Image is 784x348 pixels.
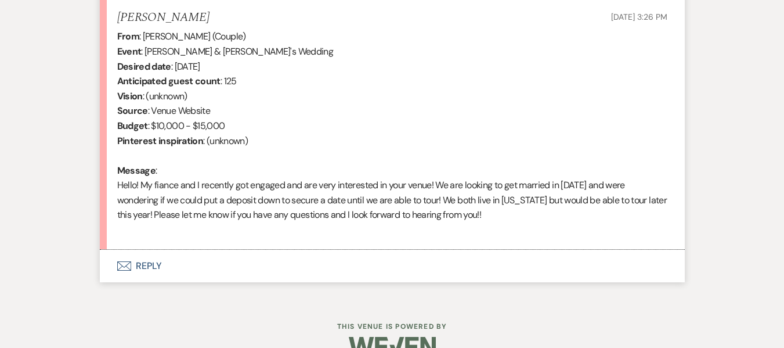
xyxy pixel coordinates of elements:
b: Source [117,105,148,117]
button: Reply [100,250,685,282]
b: Event [117,45,142,58]
b: From [117,30,139,42]
div: : [PERSON_NAME] (Couple) : [PERSON_NAME] & [PERSON_NAME]'s Wedding : [DATE] : 125 : (unknown) : V... [117,29,667,237]
span: [DATE] 3:26 PM [611,12,667,22]
h5: [PERSON_NAME] [117,10,209,25]
b: Pinterest inspiration [117,135,204,147]
b: Budget [117,120,148,132]
b: Message [117,164,156,177]
b: Anticipated guest count [117,75,221,87]
b: Vision [117,90,143,102]
b: Desired date [117,60,171,73]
